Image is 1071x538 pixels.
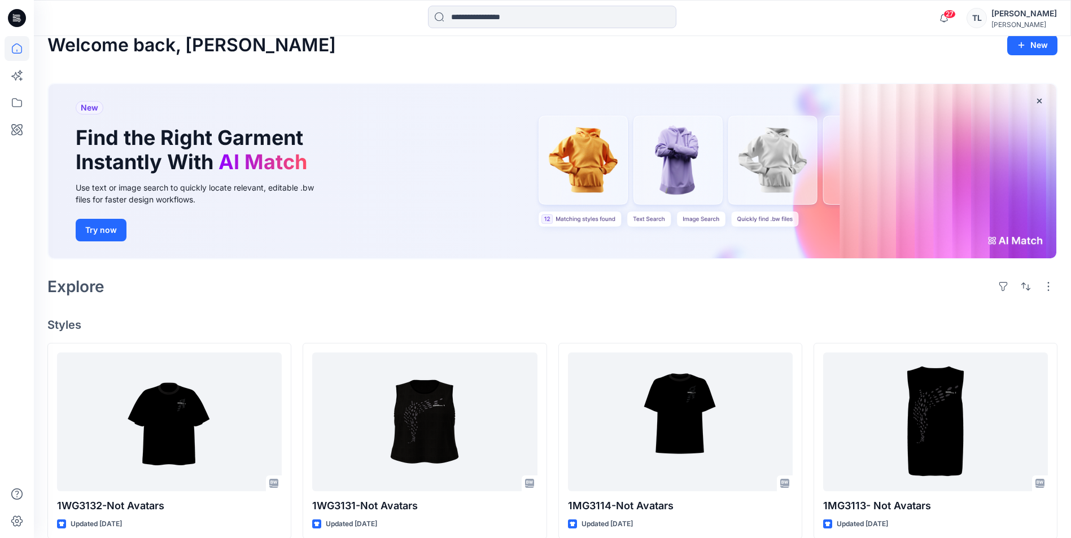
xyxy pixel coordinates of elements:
p: 1MG3113- Not Avatars [823,498,1048,514]
h2: Welcome back, [PERSON_NAME] [47,35,336,56]
div: Use text or image search to quickly locate relevant, editable .bw files for faster design workflows. [76,182,330,205]
a: 1WG3132-Not Avatars [57,352,282,491]
p: 1MG3114-Not Avatars [568,498,793,514]
p: 1WG3131-Not Avatars [312,498,537,514]
h4: Styles [47,318,1057,332]
button: New [1007,35,1057,55]
div: [PERSON_NAME] [991,7,1057,20]
a: 1WG3131-Not Avatars [312,352,537,491]
p: Updated [DATE] [71,518,122,530]
div: [PERSON_NAME] [991,20,1057,29]
span: AI Match [218,149,307,174]
span: New [81,101,98,114]
a: 1MG3114-Not Avatars [568,352,793,491]
button: Try now [76,219,126,241]
p: Updated [DATE] [326,518,377,530]
a: 1MG3113- Not Avatars [823,352,1048,491]
p: Updated [DATE] [582,518,633,530]
p: Updated [DATE] [837,518,888,530]
h2: Explore [47,277,104,296]
span: 27 [943,10,956,19]
h1: Find the Right Garment Instantly With [76,126,313,174]
p: 1WG3132-Not Avatars [57,498,282,514]
div: TL [967,8,987,28]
